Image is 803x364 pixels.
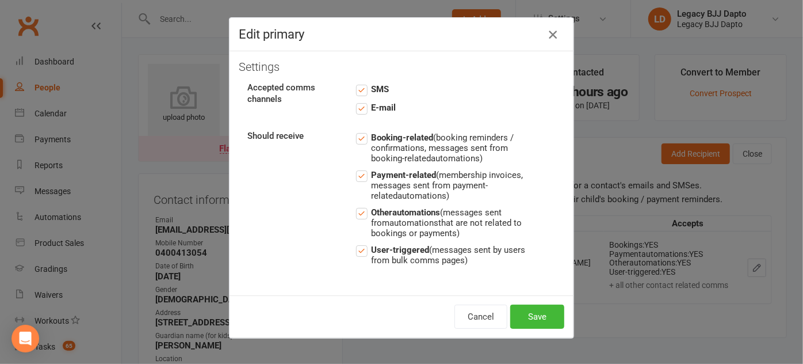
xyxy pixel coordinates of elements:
div: Open Intercom Messenger [12,325,39,352]
span: (membership invoices, messages sent from payment-related automations ) [372,168,529,201]
strong: Other automations [372,207,441,218]
strong: SMS [372,84,389,94]
span: (booking reminders / confirmations, messages sent from booking-related automations ) [372,131,529,164]
strong: E-mail [372,103,396,113]
label: Should receive [239,131,347,142]
strong: User-triggered [372,245,430,255]
strong: Payment-related [372,170,437,180]
span: (messages sent by users from bulk comms pages) [372,243,529,266]
label: Accepted comms channels [239,82,347,105]
strong: Booking-related [372,132,434,143]
h4: Settings [239,60,564,73]
span: (messages sent from automations that are not related to bookings or payments) [372,206,529,238]
h4: Edit primary [239,27,564,41]
button: Cancel [454,305,507,329]
button: Save [510,305,564,329]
